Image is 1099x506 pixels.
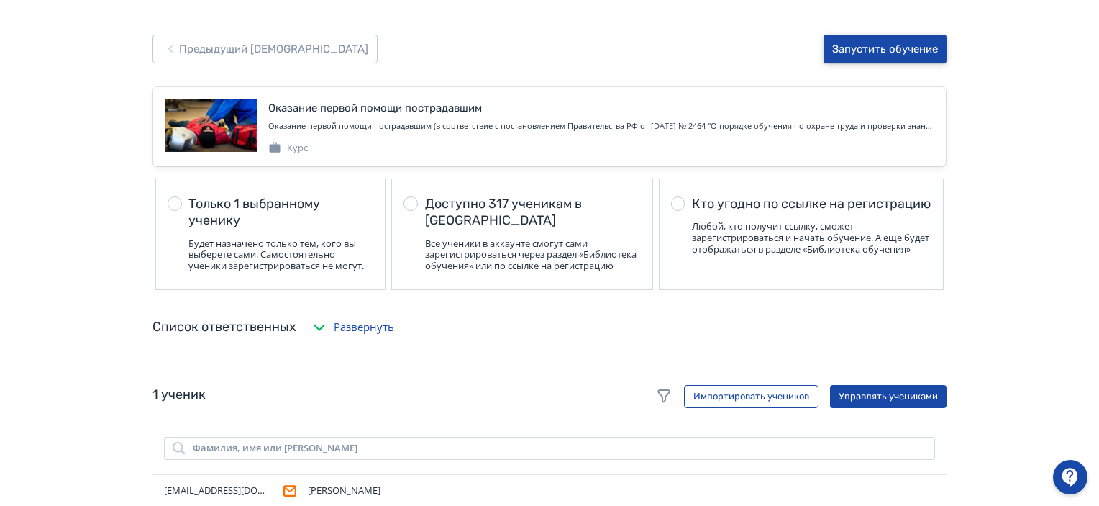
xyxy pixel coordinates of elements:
div: Список ответственных [152,317,296,337]
div: Оказание первой помощи пострадавшим (в соответствие с постановлением Правительства РФ от 24.12.20... [268,120,934,132]
div: Все ученики в аккаунте смогут сами зарегистрироваться через раздел «Библиотека обучения» или по с... [425,238,641,272]
button: Предыдущий [DEMOGRAPHIC_DATA] [152,35,378,63]
span: [EMAIL_ADDRESS][DOMAIN_NAME] [164,484,272,498]
span: Развернуть [334,319,394,335]
div: Кто угодно по ссылке на регистрацию [692,196,931,212]
button: Управлять учениками [830,385,947,408]
div: Оказание первой помощи пострадавшим [268,100,482,117]
button: Запустить обучение [824,35,947,63]
button: Импортировать учеников [684,385,818,408]
div: Курс [268,141,308,155]
div: Любой, кто получит ссылку, сможет зарегистрироваться и начать обучение. А еще будет отображаться ... [692,221,931,255]
button: Развернуть [308,313,397,342]
div: Только 1 выбранному ученику [188,196,373,230]
div: Доступно 317 ученикам в [GEOGRAPHIC_DATA] [425,196,641,230]
div: Будаев Александр [308,484,935,498]
div: Будет назначено только тем, кого вы выберете сами. Самостоятельно ученики зарегистрироваться не м... [188,238,373,272]
div: 1 ученик [152,385,947,408]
